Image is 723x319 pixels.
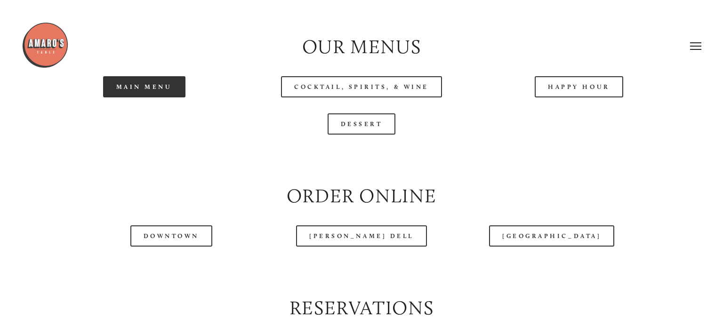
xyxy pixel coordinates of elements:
a: Downtown [130,225,212,247]
h2: Order Online [43,183,680,209]
a: [GEOGRAPHIC_DATA] [489,225,614,247]
a: Dessert [328,113,396,135]
img: Amaro's Table [22,22,69,69]
a: [PERSON_NAME] Dell [296,225,427,247]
